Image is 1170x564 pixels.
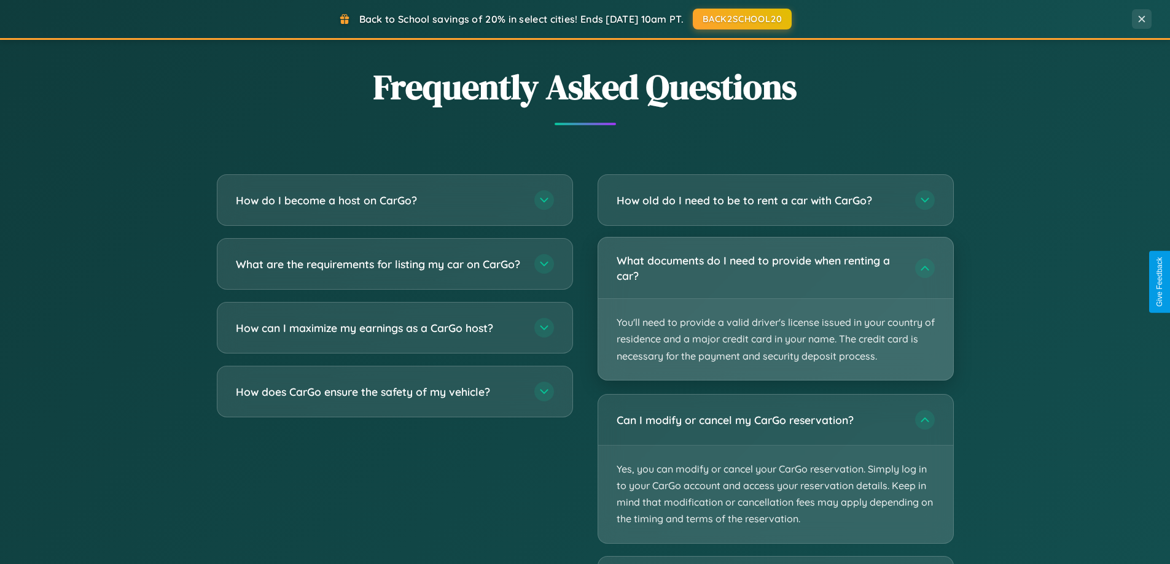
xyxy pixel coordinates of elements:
[236,257,522,272] h3: What are the requirements for listing my car on CarGo?
[236,384,522,400] h3: How does CarGo ensure the safety of my vehicle?
[217,63,954,110] h2: Frequently Asked Questions
[693,9,792,29] button: BACK2SCHOOL20
[617,193,903,208] h3: How old do I need to be to rent a car with CarGo?
[617,412,903,428] h3: Can I modify or cancel my CarGo reservation?
[598,446,953,543] p: Yes, you can modify or cancel your CarGo reservation. Simply log in to your CarGo account and acc...
[236,320,522,336] h3: How can I maximize my earnings as a CarGo host?
[236,193,522,208] h3: How do I become a host on CarGo?
[598,299,953,380] p: You'll need to provide a valid driver's license issued in your country of residence and a major c...
[1155,257,1164,307] div: Give Feedback
[617,253,903,283] h3: What documents do I need to provide when renting a car?
[359,13,684,25] span: Back to School savings of 20% in select cities! Ends [DATE] 10am PT.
